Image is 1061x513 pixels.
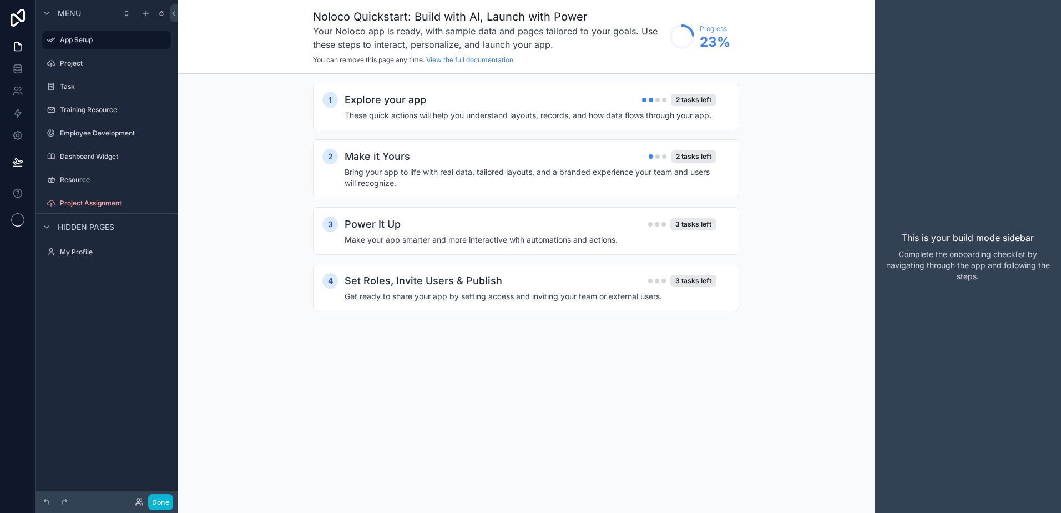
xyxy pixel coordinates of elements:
label: Employee Development [60,129,169,138]
h1: Noloco Quickstart: Build with AI, Launch with Power [313,9,664,24]
a: My Profile [42,243,171,261]
a: View the full documentation. [426,56,515,64]
label: Project Assignment [60,199,169,208]
label: Dashboard Widget [60,152,169,161]
a: Project [42,54,171,72]
a: App Setup [42,31,171,49]
label: Project [60,59,169,68]
a: Employee Development [42,124,171,142]
span: Menu [58,8,81,19]
label: Resource [60,175,169,184]
a: Task [42,78,171,95]
span: 23 % [700,33,730,51]
span: Hidden pages [58,222,114,233]
span: You can remove this page any time. [313,56,425,64]
a: Resource [42,171,171,189]
p: This is your build mode sidebar [902,231,1034,244]
label: Task [60,82,169,91]
a: Project Assignment [42,194,171,212]
label: App Setup [60,36,164,44]
label: Training Resource [60,105,169,114]
h3: Your Noloco app is ready, with sample data and pages tailored to your goals. Use these steps to i... [313,24,664,51]
p: Complete the onboarding checklist by navigating through the app and following the steps. [883,249,1052,282]
a: Training Resource [42,101,171,119]
button: Done [148,494,173,510]
label: My Profile [60,248,169,256]
span: Progress [700,24,730,33]
a: Dashboard Widget [42,148,171,165]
